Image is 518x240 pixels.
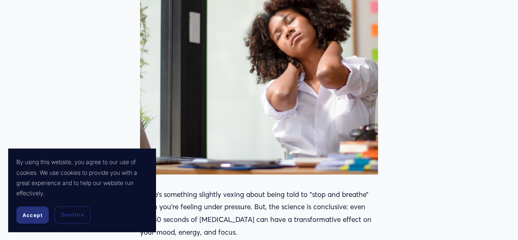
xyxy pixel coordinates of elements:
[23,212,43,218] span: Accept
[16,157,147,198] p: By using this website, you agree to our use of cookies. We use cookies to provide you with a grea...
[16,206,49,224] button: Accept
[61,211,84,219] span: Decline
[140,188,378,238] p: There’s something slightly vexing about being told to “stop and breathe” when you’re feeling unde...
[54,206,90,224] button: Decline
[8,149,156,232] section: Cookie banner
